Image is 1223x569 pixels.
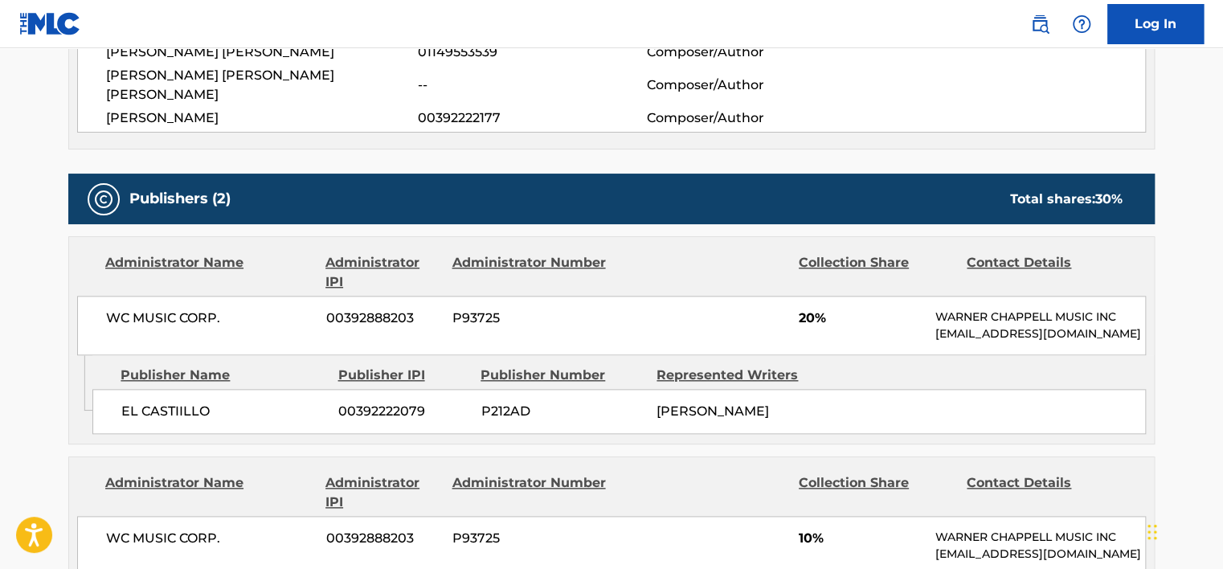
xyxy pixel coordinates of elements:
[19,12,81,35] img: MLC Logo
[799,253,955,292] div: Collection Share
[452,253,607,292] div: Administrator Number
[1143,492,1223,569] iframe: Chat Widget
[121,366,325,385] div: Publisher Name
[106,529,314,548] span: WC MUSIC CORP.
[325,253,440,292] div: Administrator IPI
[646,43,854,62] span: Composer/Author
[1066,8,1098,40] div: Help
[129,190,231,208] h5: Publishers (2)
[799,529,923,548] span: 10%
[1010,190,1123,209] div: Total shares:
[452,529,608,548] span: P93725
[337,366,468,385] div: Publisher IPI
[656,366,820,385] div: Represented Writers
[1095,191,1123,207] span: 30 %
[106,309,314,328] span: WC MUSIC CORP.
[94,190,113,209] img: Publishers
[1072,14,1091,34] img: help
[967,473,1123,512] div: Contact Details
[418,76,646,95] span: --
[935,309,1145,325] p: WARNER CHAPPELL MUSIC INC
[418,108,646,128] span: 00392222177
[935,325,1145,342] p: [EMAIL_ADDRESS][DOMAIN_NAME]
[481,366,644,385] div: Publisher Number
[967,253,1123,292] div: Contact Details
[799,309,923,328] span: 20%
[326,529,440,548] span: 00392888203
[1024,8,1056,40] a: Public Search
[481,402,644,421] span: P212AD
[326,309,440,328] span: 00392888203
[106,108,418,128] span: [PERSON_NAME]
[935,529,1145,546] p: WARNER CHAPPELL MUSIC INC
[452,309,608,328] span: P93725
[418,43,646,62] span: 01149553539
[646,76,854,95] span: Composer/Author
[325,473,440,512] div: Administrator IPI
[105,253,313,292] div: Administrator Name
[121,402,326,421] span: EL CASTIILLO
[646,108,854,128] span: Composer/Author
[452,473,607,512] div: Administrator Number
[105,473,313,512] div: Administrator Name
[106,43,418,62] span: [PERSON_NAME] [PERSON_NAME]
[338,402,468,421] span: 00392222079
[935,546,1145,563] p: [EMAIL_ADDRESS][DOMAIN_NAME]
[1147,508,1157,556] div: Drag
[1107,4,1204,44] a: Log In
[1030,14,1049,34] img: search
[656,403,769,419] span: [PERSON_NAME]
[799,473,955,512] div: Collection Share
[106,66,418,104] span: [PERSON_NAME] [PERSON_NAME] [PERSON_NAME]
